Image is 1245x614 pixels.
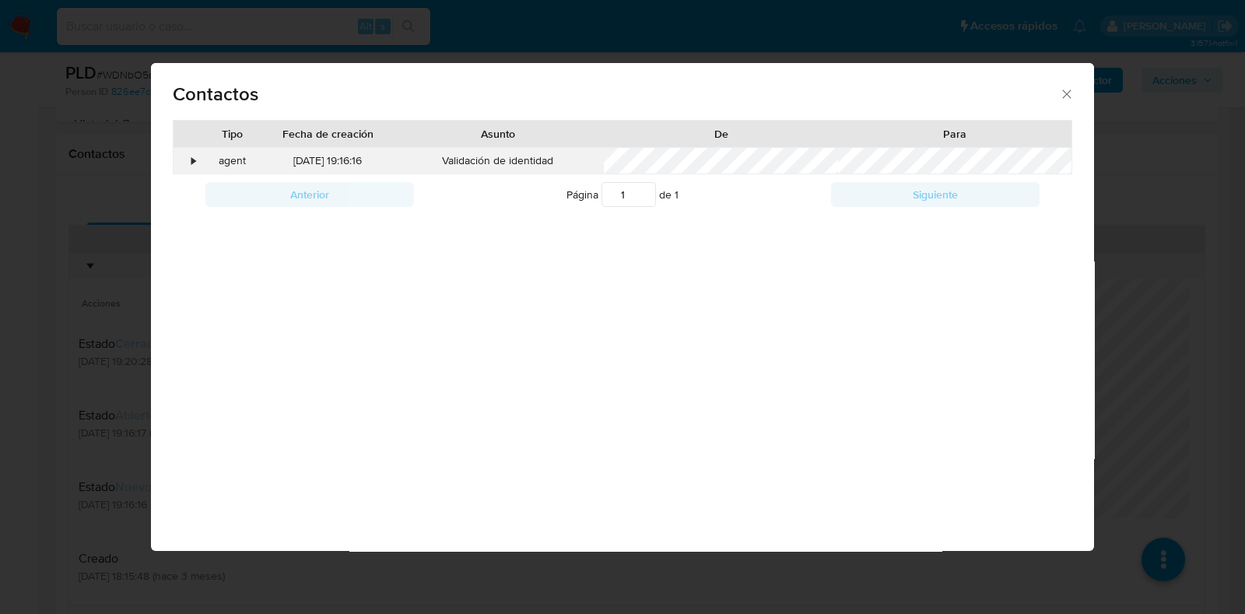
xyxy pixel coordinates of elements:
[265,148,392,174] div: [DATE] 19:16:16
[173,85,1059,104] span: Contactos
[675,187,679,202] span: 1
[402,126,593,142] div: Asunto
[212,126,254,142] div: Tipo
[566,182,679,207] span: Página de
[275,126,381,142] div: Fecha de creación
[192,153,196,169] div: •
[391,148,604,174] div: Validación de identidad
[831,182,1040,207] button: Siguiente
[615,126,827,142] div: De
[201,148,265,174] div: agent
[849,126,1061,142] div: Para
[1059,86,1073,100] button: close
[205,182,414,207] button: Anterior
